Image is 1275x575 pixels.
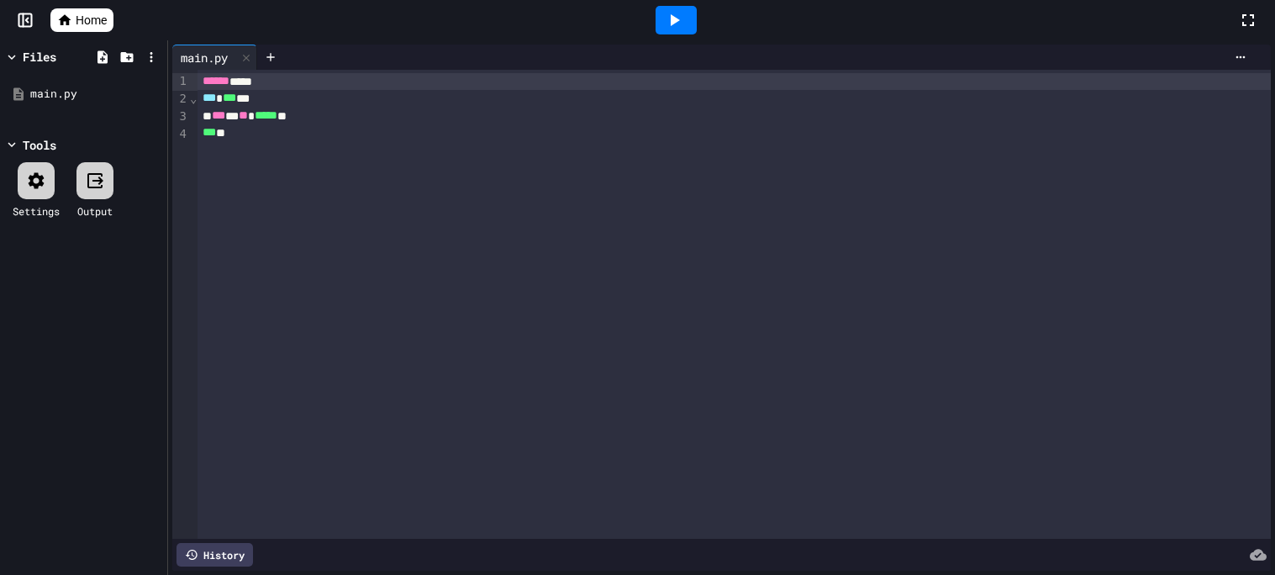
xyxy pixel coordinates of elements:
div: 4 [172,126,189,144]
div: 2 [172,91,189,108]
div: Settings [13,203,60,219]
div: Tools [23,136,56,154]
div: 1 [172,73,189,91]
div: main.py [172,45,257,70]
span: Fold line [189,92,198,105]
div: main.py [30,86,161,103]
div: Output [77,203,113,219]
div: main.py [172,49,236,66]
a: Home [50,8,113,32]
div: Files [23,48,56,66]
div: 3 [172,108,189,126]
span: Home [76,12,107,29]
div: History [176,543,253,567]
